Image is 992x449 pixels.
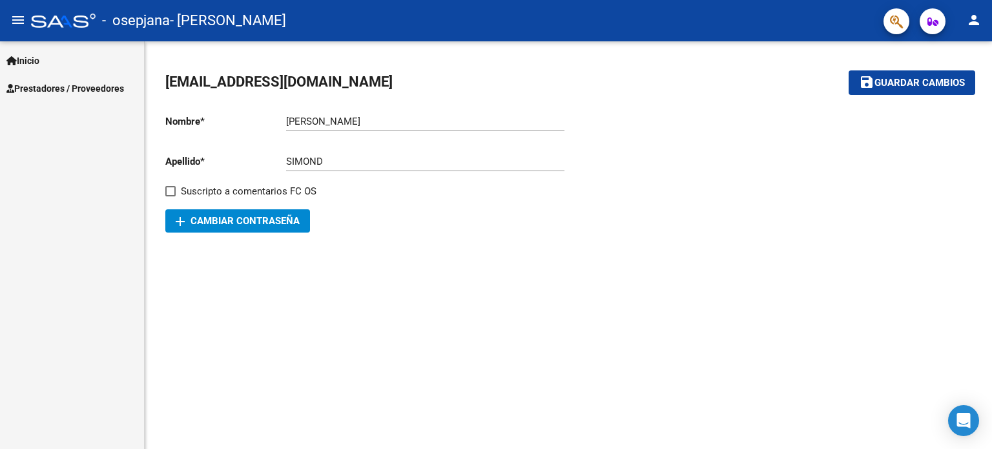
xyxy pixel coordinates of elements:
[849,70,975,94] button: Guardar cambios
[165,209,310,233] button: Cambiar Contraseña
[6,54,39,68] span: Inicio
[948,405,979,436] div: Open Intercom Messenger
[172,214,188,229] mat-icon: add
[176,215,300,227] span: Cambiar Contraseña
[165,74,393,90] span: [EMAIL_ADDRESS][DOMAIN_NAME]
[10,12,26,28] mat-icon: menu
[165,154,286,169] p: Apellido
[966,12,982,28] mat-icon: person
[170,6,286,35] span: - [PERSON_NAME]
[859,74,874,90] mat-icon: save
[165,114,286,129] p: Nombre
[874,78,965,89] span: Guardar cambios
[6,81,124,96] span: Prestadores / Proveedores
[102,6,170,35] span: - osepjana
[181,183,316,199] span: Suscripto a comentarios FC OS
